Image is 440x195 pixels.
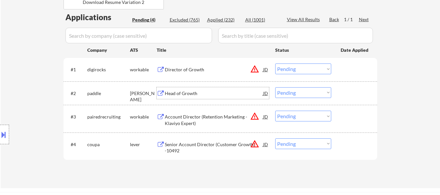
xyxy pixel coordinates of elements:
[165,141,263,154] div: Senior Account Director (Customer Growth) -10492
[65,28,212,43] input: Search by company (case sensitive)
[329,16,340,23] div: Back
[207,17,240,23] div: Applied (232)
[250,112,259,121] button: warning_amber
[341,47,369,53] div: Date Applied
[130,47,157,53] div: ATS
[250,64,259,74] button: warning_amber
[157,47,269,53] div: Title
[130,90,157,103] div: [PERSON_NAME]
[165,66,263,73] div: Director of Growth
[130,66,157,73] div: workable
[218,28,373,43] input: Search by title (case sensitive)
[165,90,263,97] div: Head of Growth
[170,17,202,23] div: Excluded (765)
[359,16,369,23] div: Next
[344,16,359,23] div: 1 / 1
[65,13,130,21] div: Applications
[130,141,157,148] div: lever
[130,114,157,120] div: workable
[275,44,331,56] div: Status
[263,63,269,75] div: JD
[263,111,269,122] div: JD
[245,17,278,23] div: All (1001)
[250,139,259,148] button: warning_amber
[132,17,165,23] div: Pending (4)
[165,114,263,126] div: Account Director (Retention Marketing - Klaviyo Expert)
[263,138,269,150] div: JD
[287,16,322,23] div: View All Results
[263,87,269,99] div: JD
